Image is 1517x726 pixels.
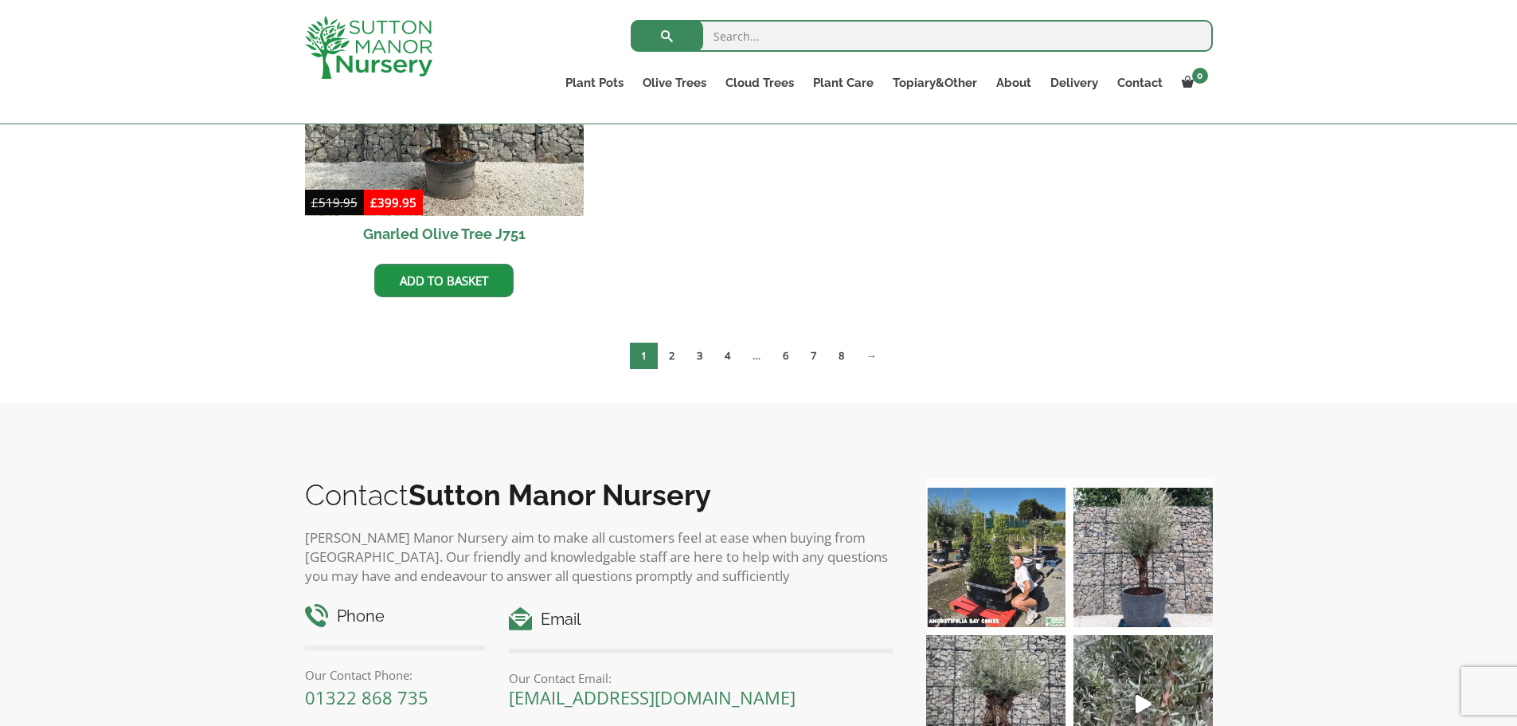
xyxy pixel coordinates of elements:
img: A beautiful multi-stem Spanish Olive tree potted in our luxurious fibre clay pots 😍😍 [1073,488,1213,627]
h2: Gnarled Olive Tree J751 [305,216,585,252]
svg: Play [1136,695,1151,713]
a: About [987,72,1041,94]
h2: Contact [305,478,894,512]
p: Our Contact Email: [509,669,893,688]
span: … [741,343,772,369]
h4: Email [509,607,893,632]
p: [PERSON_NAME] Manor Nursery aim to make all customers feel at ease when buying from [GEOGRAPHIC_D... [305,528,894,586]
b: Sutton Manor Nursery [409,478,711,512]
span: £ [311,194,319,210]
a: 0 [1172,72,1213,94]
a: Topiary&Other [883,72,987,94]
bdi: 519.95 [311,194,358,210]
a: Page 6 [772,343,800,369]
h4: Phone [305,604,486,629]
a: Page 4 [714,343,741,369]
a: Plant Care [803,72,883,94]
a: Page 7 [800,343,827,369]
a: Olive Trees [633,72,716,94]
a: → [855,343,888,369]
bdi: 399.95 [370,194,416,210]
span: £ [370,194,377,210]
a: Add to basket: “Gnarled Olive Tree J751” [374,264,514,297]
input: Search... [631,20,1213,52]
a: Plant Pots [556,72,633,94]
p: Our Contact Phone: [305,665,486,685]
a: Page 3 [686,343,714,369]
span: 0 [1192,68,1208,84]
a: Delivery [1041,72,1108,94]
a: Contact [1108,72,1172,94]
nav: Product Pagination [305,342,1213,375]
a: 01322 868 735 [305,685,428,709]
img: logo [305,16,432,79]
span: Page 1 [630,343,658,369]
img: Our elegant & picturesque Angustifolia Cones are an exquisite addition to your Bay Tree collectio... [926,488,1065,627]
a: [EMAIL_ADDRESS][DOMAIN_NAME] [509,685,796,709]
a: Page 8 [827,343,855,369]
a: Cloud Trees [716,72,803,94]
a: Page 2 [658,343,686,369]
